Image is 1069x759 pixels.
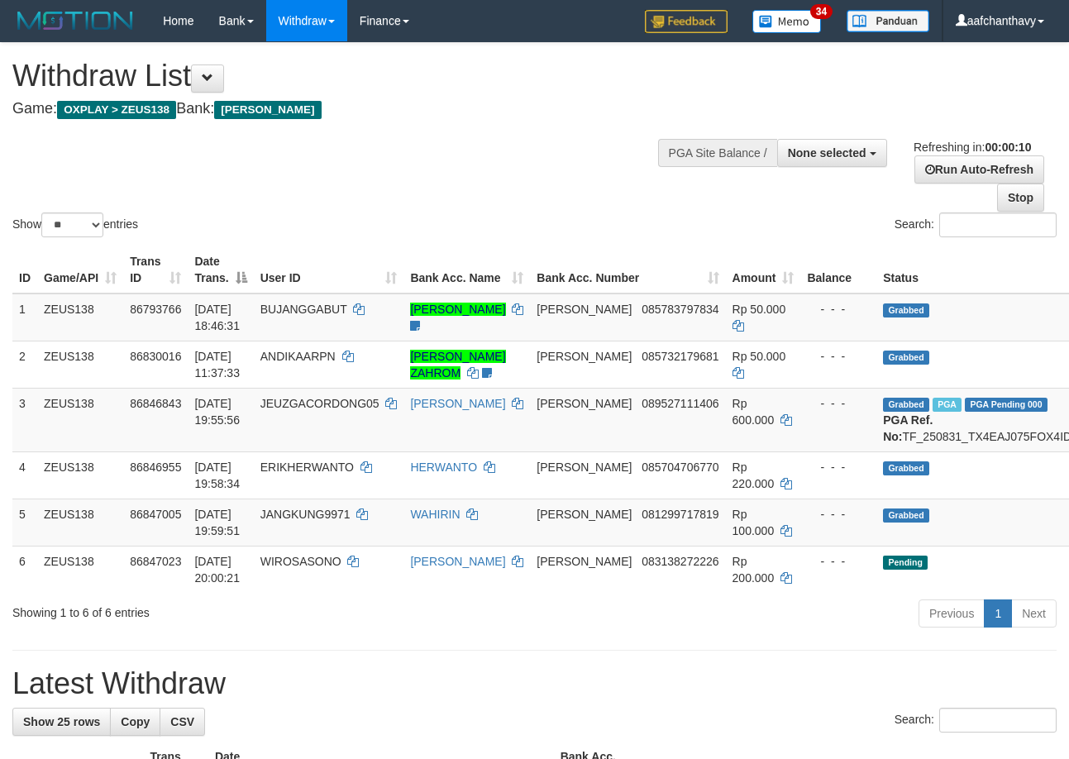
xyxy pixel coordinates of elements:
[883,461,929,475] span: Grabbed
[260,397,379,410] span: JEUZGACORDONG05
[939,708,1057,733] input: Search:
[12,101,696,117] h4: Game: Bank:
[642,461,718,474] span: Copy 085704706770 to clipboard
[37,294,123,341] td: ZEUS138
[807,395,870,412] div: - - -
[984,599,1012,628] a: 1
[254,246,404,294] th: User ID: activate to sort column ascending
[12,451,37,499] td: 4
[733,555,775,585] span: Rp 200.000
[752,10,822,33] img: Button%20Memo.svg
[410,508,460,521] a: WAHIRIN
[121,715,150,728] span: Copy
[939,212,1057,237] input: Search:
[260,350,336,363] span: ANDIKAARPN
[733,508,775,537] span: Rp 100.000
[733,397,775,427] span: Rp 600.000
[895,212,1057,237] label: Search:
[537,397,632,410] span: [PERSON_NAME]
[410,350,505,379] a: [PERSON_NAME] ZAHROM
[807,348,870,365] div: - - -
[914,141,1031,154] span: Refreshing in:
[883,508,929,523] span: Grabbed
[883,413,933,443] b: PGA Ref. No:
[919,599,985,628] a: Previous
[130,461,181,474] span: 86846955
[260,303,347,316] span: BUJANGGABUT
[658,139,777,167] div: PGA Site Balance /
[110,708,160,736] a: Copy
[170,715,194,728] span: CSV
[194,508,240,537] span: [DATE] 19:59:51
[777,139,887,167] button: None selected
[733,461,775,490] span: Rp 220.000
[807,301,870,317] div: - - -
[12,598,433,621] div: Showing 1 to 6 of 6 entries
[645,10,728,33] img: Feedback.jpg
[410,397,505,410] a: [PERSON_NAME]
[130,508,181,521] span: 86847005
[260,555,341,568] span: WIROSASONO
[410,555,505,568] a: [PERSON_NAME]
[37,499,123,546] td: ZEUS138
[997,184,1044,212] a: Stop
[57,101,176,119] span: OXPLAY > ZEUS138
[194,303,240,332] span: [DATE] 18:46:31
[642,555,718,568] span: Copy 083138272226 to clipboard
[537,303,632,316] span: [PERSON_NAME]
[130,303,181,316] span: 86793766
[537,508,632,521] span: [PERSON_NAME]
[194,397,240,427] span: [DATE] 19:55:56
[123,246,188,294] th: Trans ID: activate to sort column ascending
[847,10,929,32] img: panduan.png
[642,303,718,316] span: Copy 085783797834 to clipboard
[733,303,786,316] span: Rp 50.000
[12,246,37,294] th: ID
[642,508,718,521] span: Copy 081299717819 to clipboard
[37,546,123,593] td: ZEUS138
[726,246,801,294] th: Amount: activate to sort column ascending
[895,708,1057,733] label: Search:
[37,246,123,294] th: Game/API: activate to sort column ascending
[883,398,929,412] span: Grabbed
[194,555,240,585] span: [DATE] 20:00:21
[642,350,718,363] span: Copy 085732179681 to clipboard
[130,555,181,568] span: 86847023
[37,451,123,499] td: ZEUS138
[1011,599,1057,628] a: Next
[788,146,866,160] span: None selected
[12,546,37,593] td: 6
[12,341,37,388] td: 2
[965,398,1048,412] span: PGA Pending
[12,60,696,93] h1: Withdraw List
[883,303,929,317] span: Grabbed
[130,397,181,410] span: 86846843
[12,388,37,451] td: 3
[807,506,870,523] div: - - -
[800,246,876,294] th: Balance
[37,341,123,388] td: ZEUS138
[37,388,123,451] td: ZEUS138
[12,499,37,546] td: 5
[403,246,530,294] th: Bank Acc. Name: activate to sort column ascending
[188,246,253,294] th: Date Trans.: activate to sort column descending
[914,155,1044,184] a: Run Auto-Refresh
[985,141,1031,154] strong: 00:00:10
[260,461,354,474] span: ERIKHERWANTO
[537,555,632,568] span: [PERSON_NAME]
[883,351,929,365] span: Grabbed
[214,101,321,119] span: [PERSON_NAME]
[933,398,962,412] span: Marked by aafRornrotha
[410,461,477,474] a: HERWANTO
[537,350,632,363] span: [PERSON_NAME]
[642,397,718,410] span: Copy 089527111406 to clipboard
[12,212,138,237] label: Show entries
[130,350,181,363] span: 86830016
[733,350,786,363] span: Rp 50.000
[807,553,870,570] div: - - -
[410,303,505,316] a: [PERSON_NAME]
[537,461,632,474] span: [PERSON_NAME]
[160,708,205,736] a: CSV
[12,667,1057,700] h1: Latest Withdraw
[12,294,37,341] td: 1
